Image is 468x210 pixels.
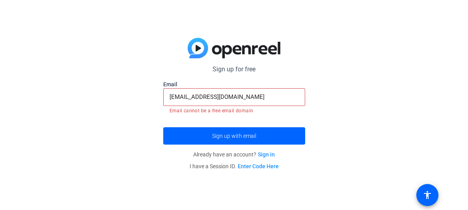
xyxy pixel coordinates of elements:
[188,38,280,58] img: blue-gradient.svg
[163,127,305,145] button: Sign up with email
[193,151,275,158] span: Already have an account?
[163,80,305,88] label: Email
[423,190,432,200] mat-icon: accessibility
[190,163,279,169] span: I have a Session ID.
[258,151,275,158] a: Sign in
[170,106,299,115] mat-error: Email cannot be a free email domain
[238,163,279,169] a: Enter Code Here
[170,92,299,102] input: Enter Email Address
[163,65,305,74] p: Sign up for free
